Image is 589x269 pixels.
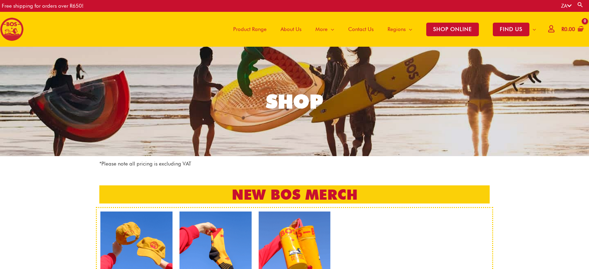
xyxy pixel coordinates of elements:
[308,12,341,47] a: More
[274,12,308,47] a: About Us
[226,12,274,47] a: Product Range
[99,185,490,203] h2: NEW BOS MERCH
[281,19,301,40] span: About Us
[560,22,584,37] a: View Shopping Cart, empty
[233,19,267,40] span: Product Range
[381,12,419,47] a: Regions
[348,19,374,40] span: Contact Us
[315,19,328,40] span: More
[419,12,486,47] a: SHOP ONLINE
[426,23,479,36] span: SHOP ONLINE
[577,1,584,8] a: Search button
[388,19,406,40] span: Regions
[221,12,543,47] nav: Site Navigation
[99,160,490,168] p: *Please note all pricing is excluding VAT
[561,26,575,32] bdi: 0.00
[561,26,564,32] span: R
[266,92,323,111] div: SHOP
[341,12,381,47] a: Contact Us
[561,3,572,9] a: ZA
[493,23,529,36] span: FIND US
